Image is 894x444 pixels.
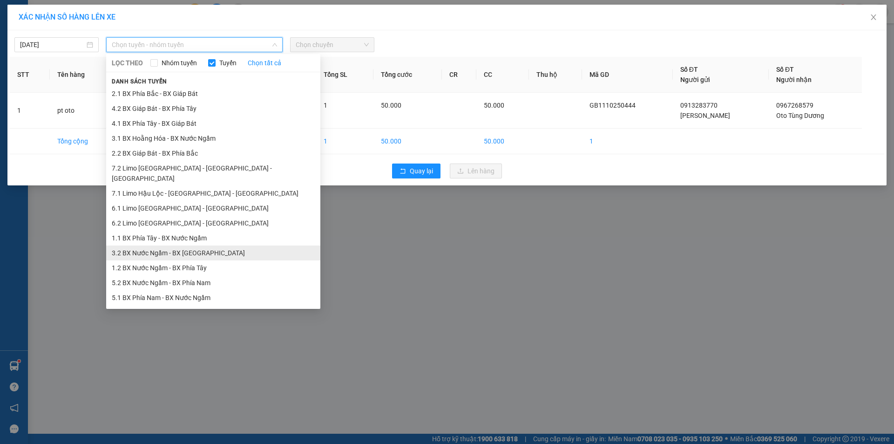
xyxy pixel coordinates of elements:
li: 2.2 BX Giáp Bát - BX Phía Bắc [106,146,320,161]
span: Oto Tùng Dương [776,112,824,119]
span: GB1110250444 [589,102,636,109]
td: 1 [10,93,50,129]
span: XÁC NHẬN SỐ HÀNG LÊN XE [19,13,115,21]
button: Close [860,5,887,31]
span: Chọn chuyến [296,38,369,52]
th: CR [442,57,476,93]
span: 0913283770 [680,102,718,109]
button: uploadLên hàng [450,164,502,178]
li: 3.2 BX Nước Ngầm - BX [GEOGRAPHIC_DATA] [106,246,320,260]
a: Chọn tất cả [248,58,281,68]
li: 1.1 BX Phía Tây - BX Nước Ngầm [106,231,320,246]
span: Người nhận [776,76,812,83]
th: Tổng SL [316,57,373,93]
input: 11/10/2025 [20,40,85,50]
span: 50.000 [381,102,401,109]
span: 50.000 [484,102,504,109]
span: Danh sách tuyến [106,77,173,86]
li: 2.1 BX Phía Bắc - BX Giáp Bát [106,86,320,101]
span: Tuyến [216,58,240,68]
span: Số ĐT [680,66,698,73]
span: Người gửi [680,76,710,83]
td: 1 [582,129,672,154]
span: Số ĐT [776,66,794,73]
button: rollbackQuay lại [392,164,440,178]
th: Mã GD [582,57,672,93]
th: CC [476,57,529,93]
li: 1.2 BX Nước Ngầm - BX Phía Tây [106,260,320,275]
li: 5.2 BX Nước Ngầm - BX Phía Nam [106,275,320,290]
li: 5.1 BX Phía Nam - BX Nước Ngầm [106,290,320,305]
li: 4.2 BX Giáp Bát - BX Phía Tây [106,101,320,116]
th: Thu hộ [529,57,582,93]
th: Tên hàng [50,57,117,93]
li: 3.1 BX Hoằng Hóa - BX Nước Ngầm [106,131,320,146]
span: 1 [324,102,327,109]
li: 4.1 BX Phía Tây - BX Giáp Bát [106,116,320,131]
td: 50.000 [373,129,442,154]
td: pt oto [50,93,117,129]
span: down [272,42,278,48]
li: 6.2 Limo [GEOGRAPHIC_DATA] - [GEOGRAPHIC_DATA] [106,216,320,231]
span: Quay lại [410,166,433,176]
th: Tổng cước [373,57,442,93]
td: Tổng cộng [50,129,117,154]
span: rollback [400,168,406,175]
span: LỌC THEO [112,58,143,68]
td: 1 [316,129,373,154]
span: [PERSON_NAME] [680,112,730,119]
span: 0967268579 [776,102,813,109]
span: close [870,14,877,21]
th: STT [10,57,50,93]
li: 7.2 Limo [GEOGRAPHIC_DATA] - [GEOGRAPHIC_DATA] - [GEOGRAPHIC_DATA] [106,161,320,186]
li: 7.1 Limo Hậu Lộc - [GEOGRAPHIC_DATA] - [GEOGRAPHIC_DATA] [106,186,320,201]
span: Nhóm tuyến [158,58,201,68]
li: 6.1 Limo [GEOGRAPHIC_DATA] - [GEOGRAPHIC_DATA] [106,201,320,216]
span: Chọn tuyến - nhóm tuyến [112,38,277,52]
td: 50.000 [476,129,529,154]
